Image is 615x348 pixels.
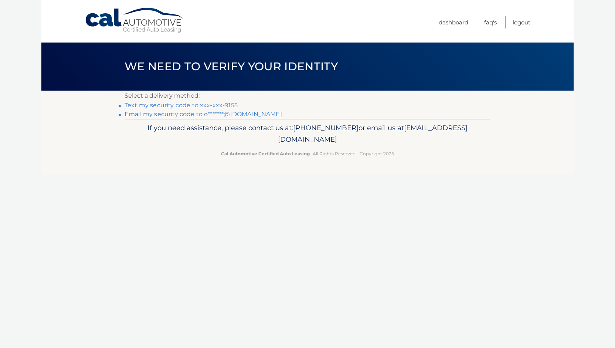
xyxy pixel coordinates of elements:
span: [PHONE_NUMBER] [293,124,359,132]
a: Email my security code to o*******@[DOMAIN_NAME] [125,111,282,118]
p: Select a delivery method: [125,91,490,101]
a: Dashboard [439,16,468,28]
a: Cal Automotive [85,7,184,34]
span: We need to verify your identity [125,60,338,73]
strong: Cal Automotive Certified Auto Leasing [221,151,310,156]
p: If you need assistance, please contact us at: or email us at [129,122,486,146]
a: FAQ's [484,16,497,28]
a: Text my security code to xxx-xxx-9155 [125,102,238,109]
a: Logout [513,16,530,28]
p: - All Rights Reserved - Copyright 2025 [129,150,486,158]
